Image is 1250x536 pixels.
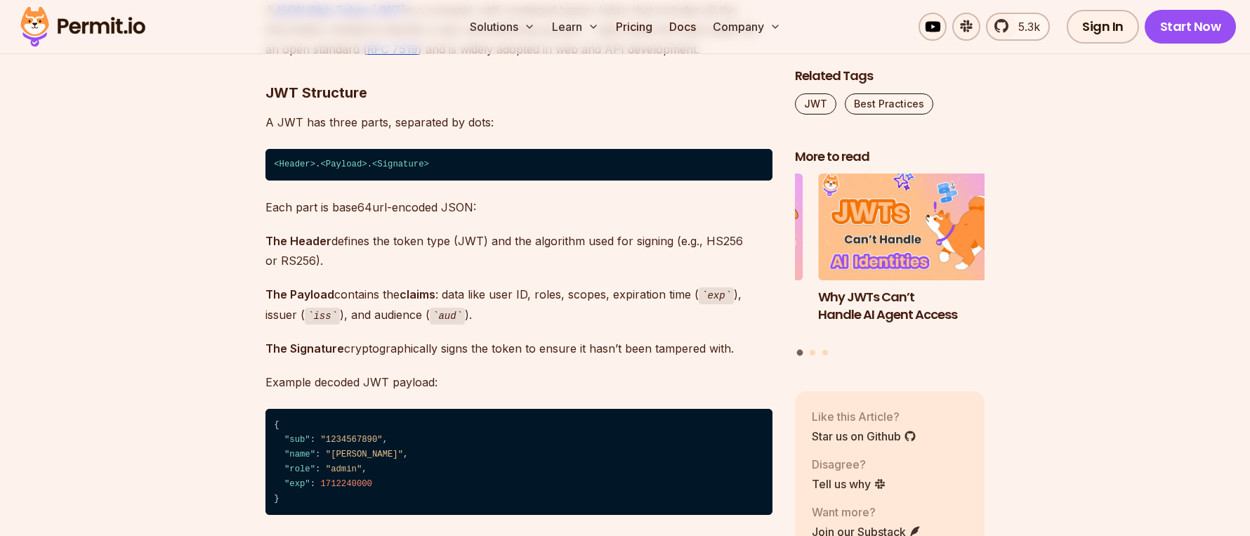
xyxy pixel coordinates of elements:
p: Example decoded JWT payload: [265,372,772,392]
span: "role" [284,464,315,474]
a: 5.3k [986,13,1050,41]
li: 3 of 3 [614,174,803,341]
a: Pricing [610,13,658,41]
img: Permit logo [14,3,152,51]
p: contains the : data like user ID, roles, scopes, expiration time ( ), issuer ( ), and audience ( ). [265,285,772,325]
a: JWT [795,93,836,115]
code: exp [699,287,734,304]
span: , [362,464,367,474]
button: Solutions [464,13,541,41]
p: Each part is base64url-encoded JSON: [265,197,772,217]
span: "[PERSON_NAME]" [326,450,403,459]
button: Learn [546,13,605,41]
span: < > [274,159,315,169]
button: Go to slide 2 [810,350,815,355]
span: } [274,494,279,504]
a: Docs [664,13,702,41]
img: Policy-Based Access Control (PBAC) Isn’t as Great as You Think [614,174,803,281]
a: Why JWTs Can’t Handle AI Agent AccessWhy JWTs Can’t Handle AI Agent Access [818,174,1008,341]
span: Header [279,159,310,169]
img: Why JWTs Can’t Handle AI Agent Access [818,174,1008,281]
span: 1712240000 [320,479,372,489]
span: : [315,450,320,459]
a: RFC 7519 [367,42,418,56]
strong: claims [400,287,435,301]
a: Tell us why [812,476,886,492]
button: Go to slide 1 [797,350,803,356]
strong: The Payload [265,287,334,301]
h2: Related Tags [795,67,985,85]
code: aud [430,308,465,325]
span: , [403,450,408,459]
span: 5.3k [1010,18,1040,35]
span: < > [320,159,367,169]
a: Best Practices [845,93,933,115]
span: "1234567890" [320,435,382,445]
span: "sub" [284,435,310,445]
p: Disagree? [812,456,886,473]
li: 1 of 3 [818,174,1008,341]
a: Start Now [1145,10,1237,44]
h2: More to read [795,148,985,166]
div: Posts [795,174,985,358]
code: iss [305,308,340,325]
span: "exp" [284,479,310,489]
h3: Why JWTs Can’t Handle AI Agent Access [818,289,1008,324]
span: : [315,464,320,474]
span: Signature [377,159,423,169]
p: defines the token type (JWT) and the algorithm used for signing (e.g., HS256 or RS256). [265,231,772,270]
a: Sign In [1067,10,1139,44]
span: Payload [326,159,362,169]
span: : [310,435,315,445]
p: Like this Article? [812,408,916,425]
a: Star us on Github [812,428,916,445]
span: "admin" [326,464,362,474]
button: Go to slide 3 [822,350,828,355]
span: "name" [284,450,315,459]
p: A JWT has three parts, separated by dots: [265,112,772,132]
strong: JWT Structure [265,84,367,101]
p: Want more? [812,504,921,521]
span: < > [372,159,429,169]
button: Company [707,13,787,41]
strong: The Signature [265,341,344,355]
span: , [383,435,388,445]
h3: Policy-Based Access Control (PBAC) Isn’t as Great as You Think [614,289,803,341]
span: : [310,479,315,489]
p: cryptographically signs the token to ensure it hasn’t been tampered with. [265,339,772,358]
strong: The Header [265,234,331,248]
code: . . [265,149,772,181]
span: { [274,420,279,430]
